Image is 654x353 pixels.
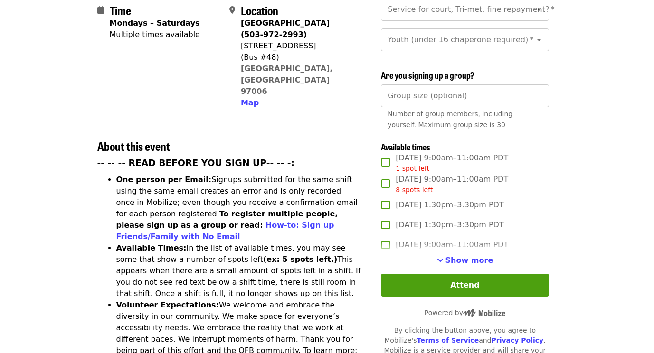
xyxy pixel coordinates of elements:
[116,243,187,252] strong: Available Times:
[97,138,170,154] span: About this event
[396,152,508,174] span: [DATE] 9:00am–11:00am PDT
[110,2,131,19] span: Time
[110,29,200,40] div: Multiple times available
[491,336,543,344] a: Privacy Policy
[241,52,354,63] div: (Bus #48)
[241,2,278,19] span: Location
[381,274,549,297] button: Attend
[396,165,429,172] span: 1 spot left
[445,256,493,265] span: Show more
[97,158,295,168] strong: -- -- -- READ BEFORE YOU SIGN UP-- -- -:
[97,6,104,15] i: calendar icon
[116,242,362,299] li: In the list of available times, you may see some that show a number of spots left This appears wh...
[229,6,235,15] i: map-marker-alt icon
[241,98,259,107] span: Map
[241,40,354,52] div: [STREET_ADDRESS]
[396,186,433,194] span: 8 spots left
[116,209,338,230] strong: To register multiple people, please sign up as a group or read:
[263,255,337,264] strong: (ex: 5 spots left.)
[116,175,212,184] strong: One person per Email:
[425,309,505,316] span: Powered by
[381,140,430,153] span: Available times
[116,174,362,242] li: Signups submitted for the same shift using the same email creates an error and is only recorded o...
[532,3,546,16] button: Open
[396,199,503,211] span: [DATE] 1:30pm–3:30pm PDT
[437,255,493,266] button: See more timeslots
[396,219,503,231] span: [DATE] 1:30pm–3:30pm PDT
[241,19,330,39] strong: [GEOGRAPHIC_DATA] (503-972-2993)
[417,336,479,344] a: Terms of Service
[381,69,474,81] span: Are you signing up a group?
[241,64,333,96] a: [GEOGRAPHIC_DATA], [GEOGRAPHIC_DATA] 97006
[396,174,508,195] span: [DATE] 9:00am–11:00am PDT
[241,97,259,109] button: Map
[381,84,549,107] input: [object Object]
[388,110,512,129] span: Number of group members, including yourself. Maximum group size is 30
[110,19,200,28] strong: Mondays – Saturdays
[396,239,508,251] span: [DATE] 9:00am–11:00am PDT
[116,221,334,241] a: How-to: Sign up Friends/Family with No Email
[116,300,219,309] strong: Volunteer Expectations:
[463,309,505,317] img: Powered by Mobilize
[532,33,546,46] button: Open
